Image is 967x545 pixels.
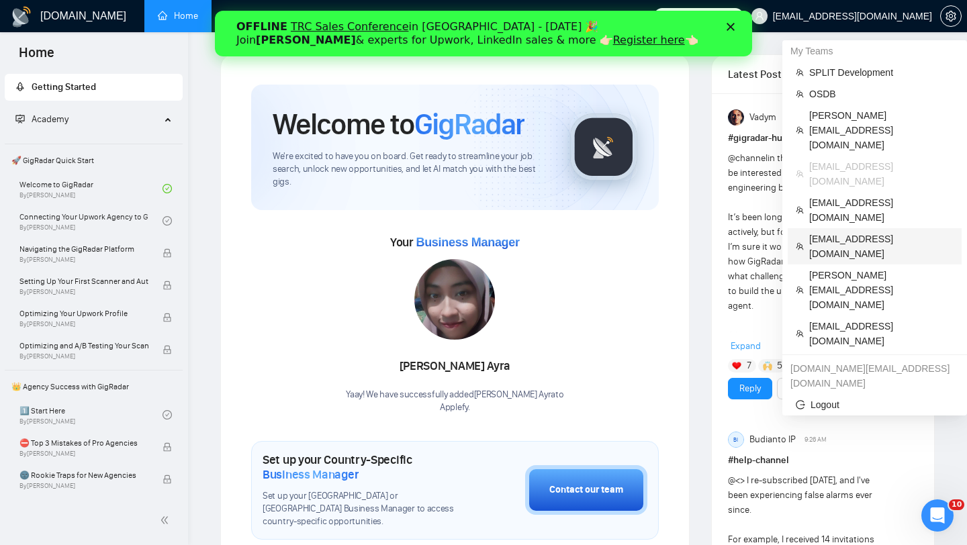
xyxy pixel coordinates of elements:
[19,242,148,256] span: Navigating the GigRadar Platform
[739,381,761,396] a: Reply
[163,216,172,226] span: check-circle
[19,275,148,288] span: Setting Up Your First Scanner and Auto-Bidder
[809,108,954,152] span: [PERSON_NAME][EMAIL_ADDRESS][DOMAIN_NAME]
[5,74,183,101] li: Getting Started
[729,432,743,447] div: BI
[796,68,804,77] span: team
[346,389,563,414] div: Yaay! We have successfully added [PERSON_NAME] Ayra to
[796,206,804,214] span: team
[732,361,741,370] img: ❤️
[32,81,96,93] span: Getting Started
[796,126,804,134] span: team
[749,110,776,125] span: Vadym
[718,9,738,23] span: 2050
[158,10,198,21] a: homeHome
[390,235,520,250] span: Your
[414,106,524,142] span: GigRadar
[731,340,761,352] span: Expand
[163,442,172,452] span: lock
[163,184,172,193] span: check-circle
[949,499,964,510] span: 10
[11,6,32,28] img: logo
[19,450,148,458] span: By [PERSON_NAME]
[921,499,954,532] iframe: Intercom live chat
[809,268,954,312] span: [PERSON_NAME][EMAIL_ADDRESS][DOMAIN_NAME]
[796,330,804,338] span: team
[398,23,470,36] a: Register here
[749,432,796,447] span: Budianto IP
[19,288,148,296] span: By [PERSON_NAME]
[755,11,764,21] span: user
[796,170,804,178] span: team
[346,401,563,414] p: Applefy .
[15,82,25,91] span: rocket
[19,436,148,450] span: ⛔ Top 3 Mistakes of Pro Agencies
[796,397,954,412] span: Logout
[416,236,519,249] span: Business Manager
[796,90,804,98] span: team
[273,106,524,142] h1: Welcome to
[19,174,163,203] a: Welcome to GigRadarBy[PERSON_NAME]
[6,373,181,400] span: 👑 Agency Success with GigRadar
[940,5,962,27] button: setting
[163,410,172,419] span: check-circle
[19,320,148,328] span: By [PERSON_NAME]
[15,114,25,123] span: fund-projection-screen
[225,10,286,21] a: dashboardDashboard
[809,87,954,101] span: OSDB
[215,11,752,56] iframe: Intercom live chat баннер
[796,400,805,409] span: logout
[19,482,148,490] span: By [PERSON_NAME]
[32,113,68,125] span: Academy
[728,152,768,164] span: @channel
[782,358,967,394] div: sharahov.consulting@gmail.com
[777,378,859,399] button: See the details
[796,286,804,294] span: team
[160,513,173,527] span: double-left
[728,66,789,83] span: Latest Posts from the GigRadar Community
[19,307,148,320] span: Optimizing Your Upwork Profile
[163,345,172,354] span: lock
[763,361,772,370] img: 🙌
[8,43,65,71] span: Home
[512,12,525,20] div: Закрыть
[728,378,772,399] button: Reply
[674,9,715,23] span: Connects:
[19,256,148,264] span: By [PERSON_NAME]
[728,109,744,126] img: Vadym
[263,452,458,482] h1: Set up your Country-Specific
[163,281,172,290] span: lock
[728,453,918,468] h1: # help-channel
[809,159,954,189] span: [EMAIL_ADDRESS][DOMAIN_NAME]
[15,113,68,125] span: Academy
[809,65,954,80] span: SPLIT Development
[163,475,172,484] span: lock
[414,259,495,340] img: 1698924227594-IMG-20231023-WA0128.jpg
[809,319,954,348] span: [EMAIL_ADDRESS][DOMAIN_NAME]
[273,150,549,189] span: We're excited to have you on board. Get ready to streamline your job search, unlock new opportuni...
[747,359,751,373] span: 7
[804,434,827,446] span: 9:26 AM
[570,113,637,181] img: gigradar-logo.png
[163,313,172,322] span: lock
[809,195,954,225] span: [EMAIL_ADDRESS][DOMAIN_NAME]
[19,206,163,236] a: Connecting Your Upwork Agency to GigRadarBy[PERSON_NAME]
[19,468,148,482] span: 🌚 Rookie Traps for New Agencies
[313,10,363,21] a: searchScanner
[549,483,623,497] div: Contact our team
[19,352,148,360] span: By [PERSON_NAME]
[263,467,359,482] span: Business Manager
[809,232,954,261] span: [EMAIL_ADDRESS][DOMAIN_NAME]
[19,400,163,430] a: 1️⃣ Start HereBy[PERSON_NAME]
[525,465,647,515] button: Contact our team
[263,490,458,528] span: Set up your [GEOGRAPHIC_DATA] or [GEOGRAPHIC_DATA] Business Manager to access country-specific op...
[346,355,563,378] div: [PERSON_NAME] Ayra
[940,11,962,21] a: setting
[19,339,148,352] span: Optimizing and A/B Testing Your Scanner for Better Results
[728,131,918,146] h1: # gigradar-hub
